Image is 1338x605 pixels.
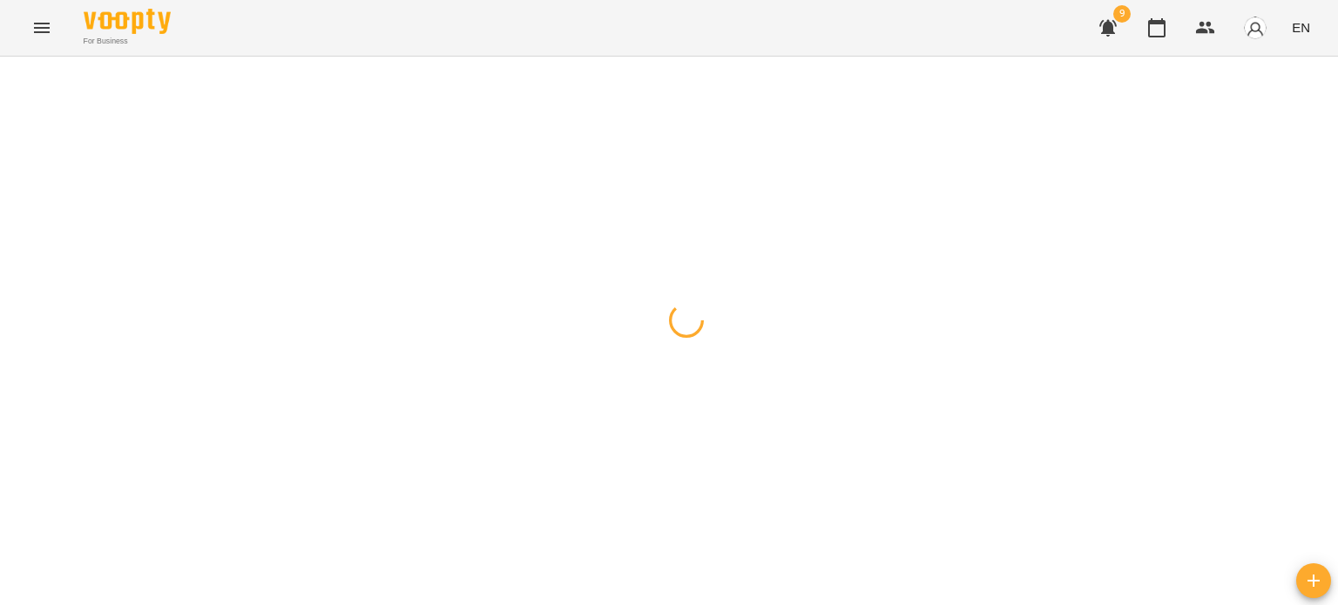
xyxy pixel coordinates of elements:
button: EN [1285,11,1317,44]
span: For Business [84,36,171,47]
img: avatar_s.png [1243,16,1267,40]
span: 9 [1113,5,1131,23]
button: Menu [21,7,63,49]
img: Voopty Logo [84,9,171,34]
span: EN [1292,18,1310,37]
